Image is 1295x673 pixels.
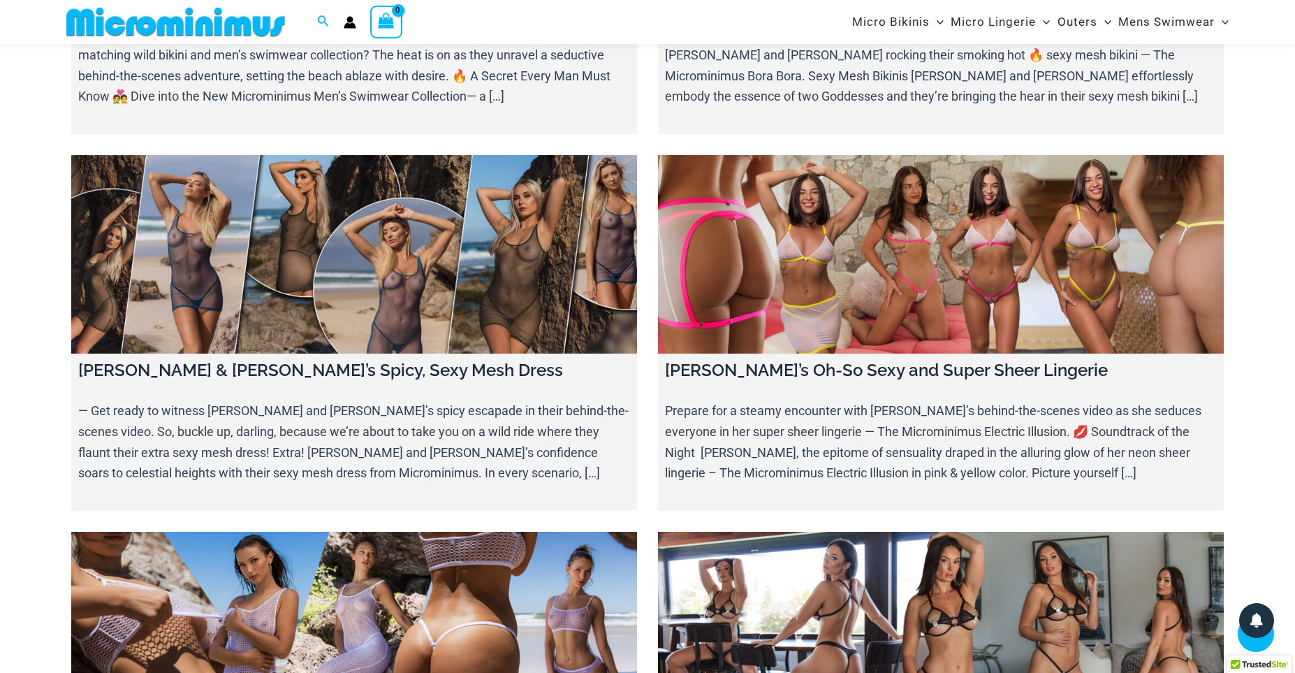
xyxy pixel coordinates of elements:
[1058,4,1097,40] span: Outers
[61,6,291,38] img: MM SHOP LOGO FLAT
[344,16,356,29] a: Account icon link
[947,4,1053,40] a: Micro LingerieMenu ToggleMenu Toggle
[78,361,630,381] h4: [PERSON_NAME] & [PERSON_NAME]’s Spicy, Sexy Mesh Dress
[1054,4,1115,40] a: OutersMenu ToggleMenu Toggle
[852,4,930,40] span: Micro Bikinis
[1115,4,1232,40] a: Mens SwimwearMenu ToggleMenu Toggle
[1097,4,1111,40] span: Menu Toggle
[1215,4,1229,40] span: Menu Toggle
[1118,4,1215,40] span: Mens Swimwear
[930,4,944,40] span: Menu Toggle
[78,400,630,484] p: — Get ready to witness [PERSON_NAME] and [PERSON_NAME]’s spicy escapade in their behind-the-scene...
[71,155,637,354] a: Rachel & Temmi’s Spicy, Sexy Mesh Dress
[847,2,1234,42] nav: Site Navigation
[849,4,947,40] a: Micro BikinisMenu ToggleMenu Toggle
[665,24,1217,107] p: Get ready for some serious eye candy as we give you an exclusive peek behind-the-scenes of [PERSO...
[665,361,1217,381] h4: [PERSON_NAME]’s Oh-So Sexy and Super Sheer Lingerie
[317,13,330,31] a: Search icon link
[951,4,1036,40] span: Micro Lingerie
[370,6,402,38] a: View Shopping Cart, empty
[658,155,1224,354] a: Amy’s Oh-So Sexy and Super Sheer Lingerie
[665,400,1217,484] p: Prepare for a steamy encounter with [PERSON_NAME]’s behind-the-scenes video as she seduces everyo...
[78,24,630,107] p: Are you ready to witness a sultry encounter with [PERSON_NAME] and [PERSON_NAME] with their match...
[1036,4,1050,40] span: Menu Toggle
